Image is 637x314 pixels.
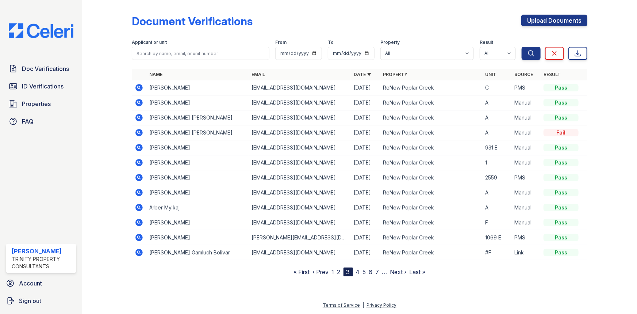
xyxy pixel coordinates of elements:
td: Manual [511,200,541,215]
a: Last » [410,268,426,276]
a: 4 [356,268,360,276]
a: Properties [6,97,76,111]
td: A [482,95,511,110]
td: ReNew Poplar Creek [380,110,482,125]
td: [DATE] [351,80,380,95]
div: Pass [544,234,579,241]
a: 7 [376,268,379,276]
td: A [482,110,511,125]
td: 1 [482,155,511,170]
a: Sign out [3,294,79,308]
td: [PERSON_NAME] [PERSON_NAME] [146,110,249,125]
td: [DATE] [351,155,380,170]
td: ReNew Poplar Creek [380,200,482,215]
a: ‹ Prev [313,268,329,276]
td: [PERSON_NAME] [146,80,249,95]
div: Pass [544,159,579,166]
td: [PERSON_NAME] [146,170,249,185]
span: FAQ [22,117,34,126]
td: Arber Mylkaj [146,200,249,215]
label: From [275,39,287,45]
td: [PERSON_NAME] [146,140,249,155]
td: Manual [511,215,541,230]
span: … [382,268,387,276]
td: ReNew Poplar Creek [380,95,482,110]
label: Property [380,39,400,45]
a: FAQ [6,114,76,129]
td: [PERSON_NAME] [146,155,249,170]
td: [DATE] [351,110,380,125]
a: Unit [485,72,496,77]
a: Upload Documents [521,15,587,26]
td: [DATE] [351,245,380,260]
td: [PERSON_NAME] [146,185,249,200]
td: [DATE] [351,185,380,200]
span: Doc Verifications [22,64,69,73]
a: « First [294,268,310,276]
td: [EMAIL_ADDRESS][DOMAIN_NAME] [249,125,351,140]
td: PMS [511,170,541,185]
div: Pass [544,84,579,91]
td: [EMAIL_ADDRESS][DOMAIN_NAME] [249,245,351,260]
div: [PERSON_NAME] [12,247,73,256]
td: [EMAIL_ADDRESS][DOMAIN_NAME] [249,215,351,230]
div: Document Verifications [132,15,253,28]
span: ID Verifications [22,82,64,91]
td: [EMAIL_ADDRESS][DOMAIN_NAME] [249,185,351,200]
td: A [482,185,511,200]
td: 2559 [482,170,511,185]
td: A [482,125,511,140]
td: [DATE] [351,200,380,215]
a: Result [544,72,561,77]
a: Terms of Service [323,302,360,308]
td: Manual [511,140,541,155]
div: | [362,302,364,308]
div: Pass [544,189,579,196]
td: Manual [511,95,541,110]
td: ReNew Poplar Creek [380,155,482,170]
td: Link [511,245,541,260]
td: ReNew Poplar Creek [380,125,482,140]
a: Email [252,72,265,77]
td: F [482,215,511,230]
div: Pass [544,204,579,211]
td: #F [482,245,511,260]
a: ID Verifications [6,79,76,94]
td: [EMAIL_ADDRESS][DOMAIN_NAME] [249,170,351,185]
div: Pass [544,114,579,121]
td: [EMAIL_ADDRESS][DOMAIN_NAME] [249,110,351,125]
td: Manual [511,110,541,125]
label: Applicant or unit [132,39,167,45]
input: Search by name, email, or unit number [132,47,269,60]
span: Account [19,279,42,288]
a: 6 [369,268,373,276]
td: [DATE] [351,170,380,185]
div: Pass [544,99,579,106]
td: [DATE] [351,230,380,245]
td: ReNew Poplar Creek [380,245,482,260]
td: ReNew Poplar Creek [380,140,482,155]
a: Name [149,72,162,77]
td: [EMAIL_ADDRESS][DOMAIN_NAME] [249,140,351,155]
a: 1 [332,268,334,276]
td: [DATE] [351,125,380,140]
td: Manual [511,125,541,140]
td: [PERSON_NAME] [146,215,249,230]
div: Pass [544,249,579,256]
div: 3 [344,268,353,276]
td: PMS [511,230,541,245]
td: [DATE] [351,140,380,155]
td: [EMAIL_ADDRESS][DOMAIN_NAME] [249,200,351,215]
td: [EMAIL_ADDRESS][DOMAIN_NAME] [249,155,351,170]
td: ReNew Poplar Creek [380,215,482,230]
td: [DATE] [351,215,380,230]
span: Properties [22,99,51,108]
td: [PERSON_NAME] [146,95,249,110]
span: Sign out [19,296,41,305]
a: Property [383,72,407,77]
td: 931 E [482,140,511,155]
td: ReNew Poplar Creek [380,170,482,185]
div: Fail [544,129,579,136]
label: To [328,39,334,45]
